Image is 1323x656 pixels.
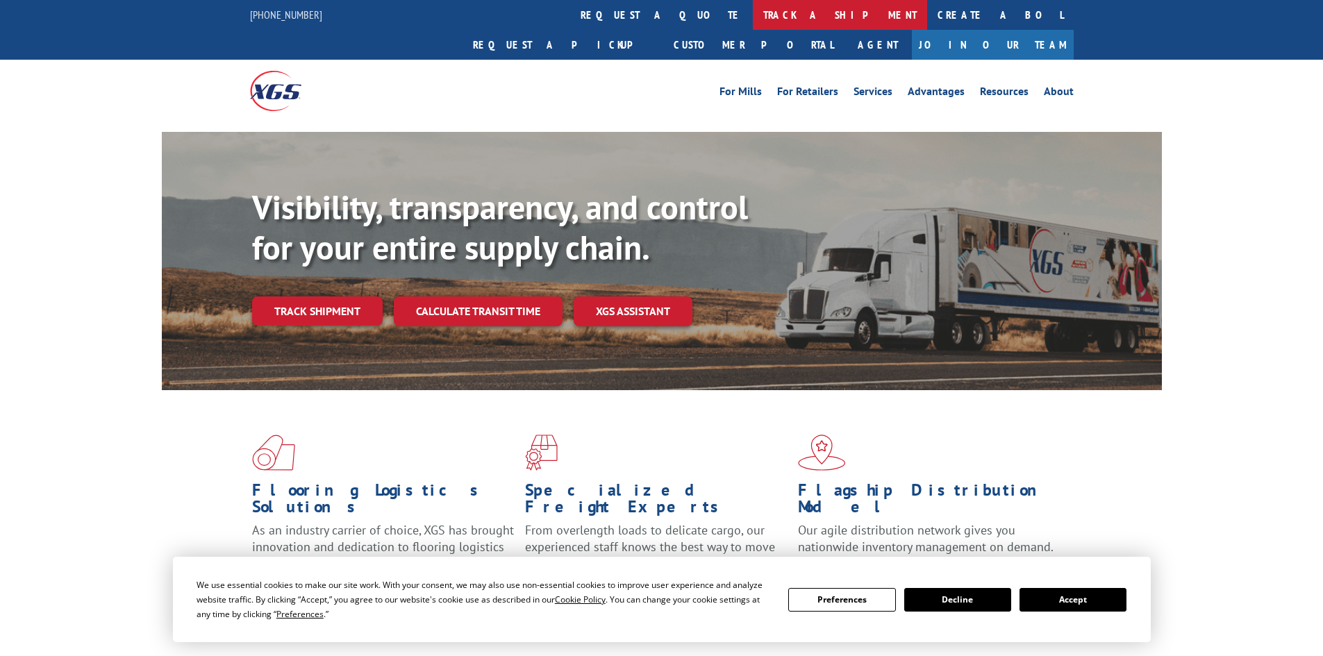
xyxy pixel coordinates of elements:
button: Accept [1020,588,1126,612]
span: Cookie Policy [555,594,606,605]
div: Cookie Consent Prompt [173,557,1151,642]
a: Advantages [908,86,965,101]
a: For Retailers [777,86,838,101]
a: Customer Portal [663,30,844,60]
span: Our agile distribution network gives you nationwide inventory management on demand. [798,522,1054,555]
a: XGS ASSISTANT [574,296,692,326]
a: Agent [844,30,912,60]
div: We use essential cookies to make our site work. With your consent, we may also use non-essential ... [197,578,772,621]
a: Track shipment [252,296,383,326]
img: xgs-icon-flagship-distribution-model-red [798,435,846,471]
a: Calculate transit time [394,296,563,326]
p: From overlength loads to delicate cargo, our experienced staff knows the best way to move your fr... [525,522,788,584]
a: [PHONE_NUMBER] [250,8,322,22]
a: Services [854,86,892,101]
a: Resources [980,86,1029,101]
a: About [1044,86,1074,101]
a: Request a pickup [463,30,663,60]
a: For Mills [719,86,762,101]
img: xgs-icon-total-supply-chain-intelligence-red [252,435,295,471]
button: Decline [904,588,1011,612]
h1: Specialized Freight Experts [525,482,788,522]
img: xgs-icon-focused-on-flooring-red [525,435,558,471]
h1: Flagship Distribution Model [798,482,1060,522]
span: As an industry carrier of choice, XGS has brought innovation and dedication to flooring logistics... [252,522,514,571]
a: Join Our Team [912,30,1074,60]
b: Visibility, transparency, and control for your entire supply chain. [252,185,748,269]
span: Preferences [276,608,324,620]
h1: Flooring Logistics Solutions [252,482,515,522]
button: Preferences [788,588,895,612]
